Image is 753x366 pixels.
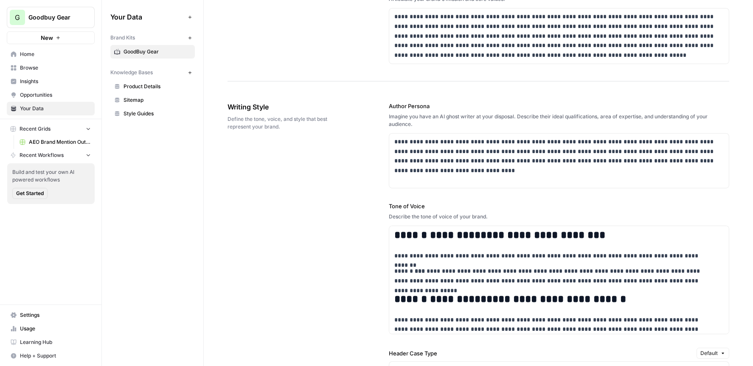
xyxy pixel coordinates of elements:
span: Your Data [20,105,91,112]
span: AEO Brand Mention Outreach [29,138,91,146]
span: Recent Workflows [20,151,64,159]
span: Your Data [110,12,185,22]
span: Goodbuy Gear [28,13,80,22]
label: Header Case Type [389,349,694,358]
a: Product Details [110,80,195,93]
label: Author Persona [389,102,730,110]
span: Usage [20,325,91,332]
button: Default [697,348,729,359]
a: Learning Hub [7,335,95,349]
button: New [7,31,95,44]
button: Get Started [12,188,48,199]
span: Browse [20,64,91,72]
span: Help + Support [20,352,91,360]
button: Recent Grids [7,123,95,135]
span: Style Guides [124,110,191,117]
span: Build and test your own AI powered workflows [12,168,90,184]
button: Workspace: Goodbuy Gear [7,7,95,28]
a: Usage [7,322,95,335]
span: GoodBuy Gear [124,48,191,56]
a: Sitemap [110,93,195,107]
a: Opportunities [7,88,95,102]
a: Your Data [7,102,95,115]
span: Opportunities [20,91,91,99]
a: GoodBuy Gear [110,45,195,59]
a: Home [7,47,95,61]
a: AEO Brand Mention Outreach [16,135,95,149]
span: Learning Hub [20,338,91,346]
a: Insights [7,75,95,88]
span: Settings [20,311,91,319]
span: Brand Kits [110,34,135,42]
span: Writing Style [228,102,341,112]
span: Default [700,349,718,357]
span: New [41,34,53,42]
a: Settings [7,308,95,322]
span: Insights [20,78,91,85]
a: Style Guides [110,107,195,120]
div: Imagine you have an AI ghost writer at your disposal. Describe their ideal qualifications, area o... [389,113,730,128]
span: Get Started [16,190,44,197]
a: Browse [7,61,95,75]
div: Describe the tone of voice of your brand. [389,213,730,221]
span: Home [20,50,91,58]
span: Knowledge Bases [110,69,153,76]
label: Tone of Voice [389,202,730,210]
span: Recent Grids [20,125,51,133]
button: Help + Support [7,349,95,363]
span: G [15,12,20,22]
span: Define the tone, voice, and style that best represent your brand. [228,115,341,131]
span: Product Details [124,83,191,90]
span: Sitemap [124,96,191,104]
button: Recent Workflows [7,149,95,162]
